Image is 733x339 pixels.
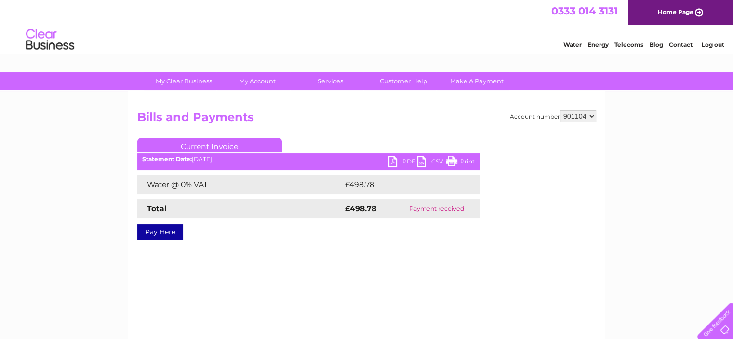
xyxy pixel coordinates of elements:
[417,156,446,170] a: CSV
[137,110,596,129] h2: Bills and Payments
[388,156,417,170] a: PDF
[437,72,517,90] a: Make A Payment
[614,41,643,48] a: Telecoms
[587,41,609,48] a: Energy
[26,25,75,54] img: logo.png
[510,110,596,122] div: Account number
[563,41,582,48] a: Water
[291,72,370,90] a: Services
[669,41,693,48] a: Contact
[142,155,192,163] b: Statement Date:
[137,224,183,240] a: Pay Here
[139,5,595,47] div: Clear Business is a trading name of Verastar Limited (registered in [GEOGRAPHIC_DATA] No. 3667643...
[364,72,443,90] a: Customer Help
[649,41,663,48] a: Blog
[446,156,475,170] a: Print
[144,72,224,90] a: My Clear Business
[701,41,724,48] a: Log out
[345,204,376,213] strong: £498.78
[137,156,480,163] div: [DATE]
[394,199,480,218] td: Payment received
[137,138,282,152] a: Current Invoice
[137,175,343,194] td: Water @ 0% VAT
[217,72,297,90] a: My Account
[343,175,463,194] td: £498.78
[551,5,618,17] a: 0333 014 3131
[147,204,167,213] strong: Total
